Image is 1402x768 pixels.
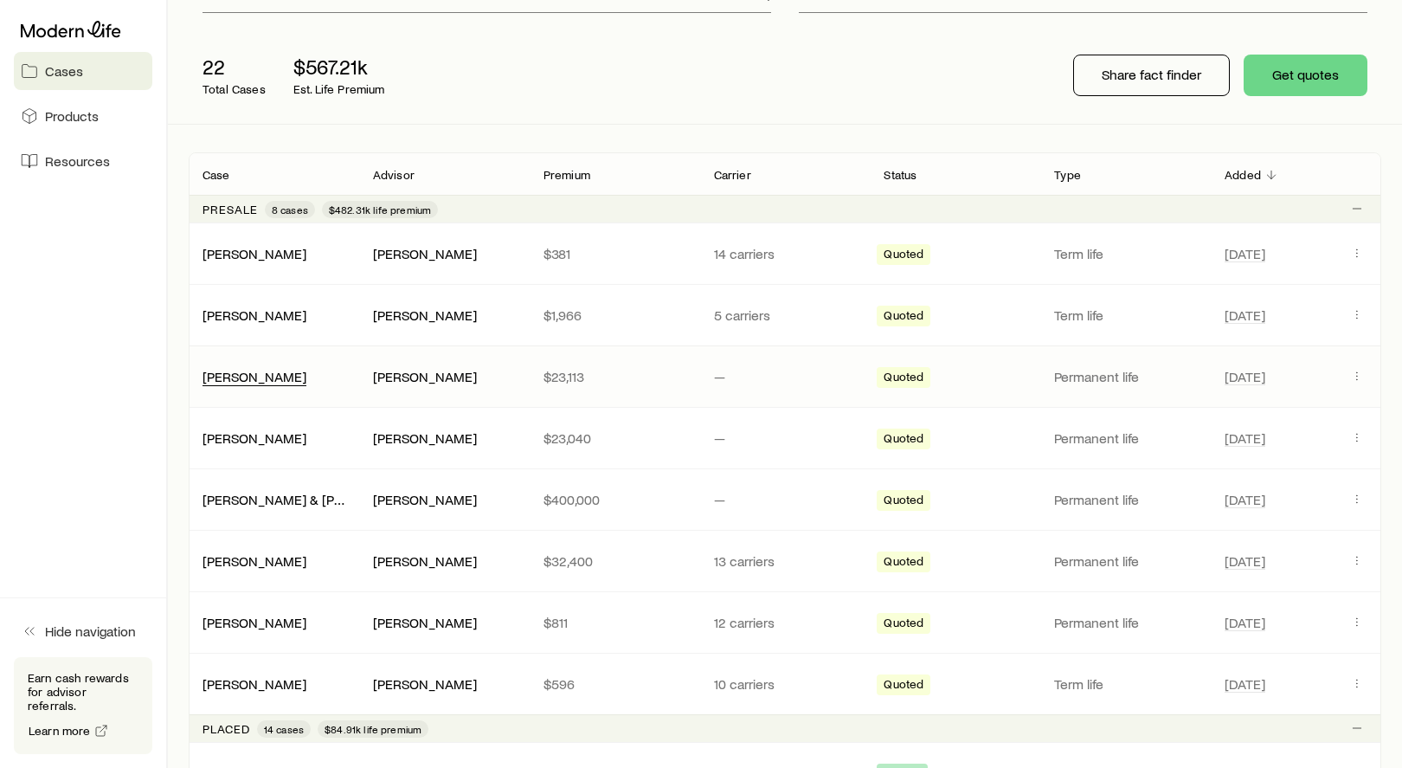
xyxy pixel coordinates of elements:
[203,368,306,384] a: [PERSON_NAME]
[1225,245,1265,262] span: [DATE]
[29,725,91,737] span: Learn more
[884,431,923,449] span: Quoted
[272,203,308,216] span: 8 cases
[884,493,923,511] span: Quoted
[325,722,421,736] span: $84.91k life premium
[543,552,686,570] p: $32,400
[543,675,686,693] p: $596
[293,82,385,96] p: Est. Life Premium
[203,675,306,694] div: [PERSON_NAME]
[1054,614,1197,631] p: Permanent life
[14,142,152,180] a: Resources
[373,614,477,632] div: [PERSON_NAME]
[714,491,857,508] p: —
[203,491,345,509] div: [PERSON_NAME] & [PERSON_NAME]
[203,368,306,386] div: [PERSON_NAME]
[14,612,152,650] button: Hide navigation
[203,203,258,216] p: Presale
[293,55,385,79] p: $567.21k
[373,307,477,325] div: [PERSON_NAME]
[543,368,686,385] p: $23,113
[203,307,306,323] a: [PERSON_NAME]
[543,614,686,631] p: $811
[543,429,686,447] p: $23,040
[1225,491,1265,508] span: [DATE]
[373,675,477,694] div: [PERSON_NAME]
[203,307,306,325] div: [PERSON_NAME]
[203,55,266,79] p: 22
[28,671,138,713] p: Earn cash rewards for advisor referrals.
[714,675,857,693] p: 10 carriers
[1054,307,1197,324] p: Term life
[1054,552,1197,570] p: Permanent life
[45,62,83,80] span: Cases
[203,168,230,182] p: Case
[714,245,857,262] p: 14 carriers
[203,614,306,630] a: [PERSON_NAME]
[373,168,415,182] p: Advisor
[1102,66,1201,83] p: Share fact finder
[1054,491,1197,508] p: Permanent life
[714,368,857,385] p: —
[203,245,306,263] div: [PERSON_NAME]
[45,152,110,170] span: Resources
[373,245,477,263] div: [PERSON_NAME]
[1225,307,1265,324] span: [DATE]
[1225,168,1261,182] p: Added
[543,245,686,262] p: $381
[714,429,857,447] p: —
[884,308,923,326] span: Quoted
[203,429,306,446] a: [PERSON_NAME]
[203,82,266,96] p: Total Cases
[203,491,426,507] a: [PERSON_NAME] & [PERSON_NAME]
[203,245,306,261] a: [PERSON_NAME]
[884,677,923,695] span: Quoted
[329,203,431,216] span: $482.31k life premium
[543,307,686,324] p: $1,966
[45,107,99,125] span: Products
[264,722,304,736] span: 14 cases
[203,552,306,569] a: [PERSON_NAME]
[714,552,857,570] p: 13 carriers
[1225,675,1265,693] span: [DATE]
[1054,429,1197,447] p: Permanent life
[884,247,923,265] span: Quoted
[203,552,306,571] div: [PERSON_NAME]
[14,52,152,90] a: Cases
[14,97,152,135] a: Products
[1054,675,1197,693] p: Term life
[1073,55,1230,96] button: Share fact finder
[203,614,306,632] div: [PERSON_NAME]
[543,491,686,508] p: $400,000
[884,616,923,634] span: Quoted
[14,657,152,754] div: Earn cash rewards for advisor referrals.Learn more
[1225,368,1265,385] span: [DATE]
[373,491,477,509] div: [PERSON_NAME]
[45,623,136,640] span: Hide navigation
[373,552,477,571] div: [PERSON_NAME]
[203,429,306,448] div: [PERSON_NAME]
[203,675,306,692] a: [PERSON_NAME]
[1054,168,1081,182] p: Type
[373,429,477,448] div: [PERSON_NAME]
[884,370,923,388] span: Quoted
[373,368,477,386] div: [PERSON_NAME]
[1244,55,1367,96] button: Get quotes
[884,554,923,572] span: Quoted
[203,722,250,736] p: Placed
[543,168,590,182] p: Premium
[1054,368,1197,385] p: Permanent life
[1225,552,1265,570] span: [DATE]
[1225,614,1265,631] span: [DATE]
[714,614,857,631] p: 12 carriers
[884,168,916,182] p: Status
[714,307,857,324] p: 5 carriers
[1225,429,1265,447] span: [DATE]
[1054,245,1197,262] p: Term life
[714,168,751,182] p: Carrier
